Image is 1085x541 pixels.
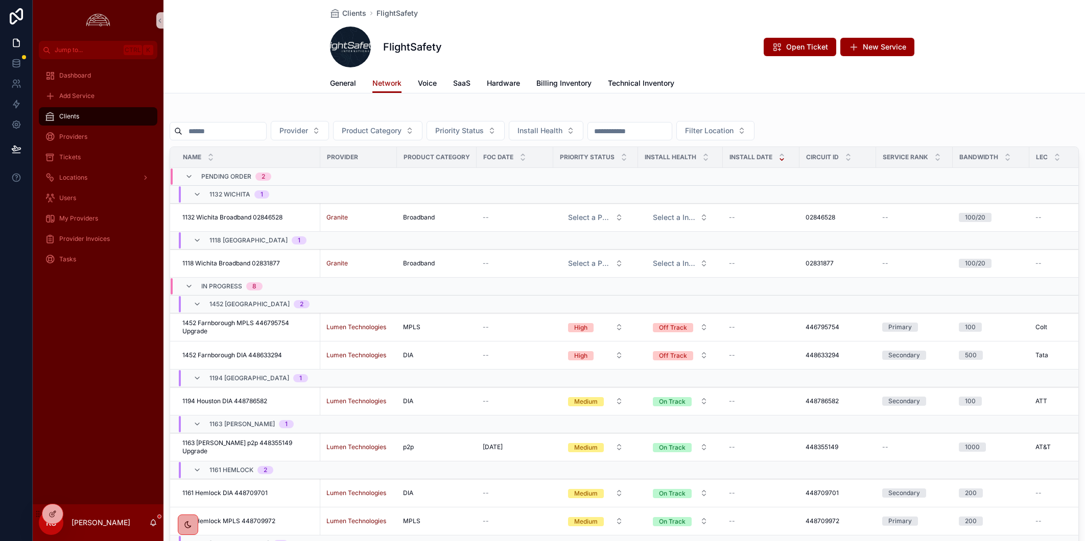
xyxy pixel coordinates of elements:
[330,74,356,94] a: General
[55,46,120,54] span: Jump to...
[644,317,717,337] a: Select Button
[487,78,520,88] span: Hardware
[182,397,314,405] a: 1194 Houston DIA 448786582
[271,121,329,140] button: Select Button
[427,121,505,140] button: Select Button
[403,443,414,451] span: p2p
[435,126,484,136] span: Priority Status
[342,8,366,18] span: Clients
[261,190,263,199] div: 1
[59,174,87,182] span: Locations
[1035,323,1047,331] span: Colt
[659,397,686,406] div: On Track
[574,489,598,498] div: Medium
[806,517,870,525] a: 448709972
[483,489,489,497] span: --
[574,397,598,406] div: Medium
[182,259,314,267] a: 1118 Wichita Broadband 02831877
[786,42,828,52] span: Open Ticket
[806,153,839,161] span: Circuit ID
[279,126,308,136] span: Provider
[326,443,391,451] a: Lumen Technologies
[653,258,696,268] span: Select a Install Health
[509,121,583,140] button: Select Button
[959,442,1023,452] a: 1000
[483,443,503,451] span: [DATE]
[326,397,391,405] a: Lumen Technologies
[806,397,870,405] a: 448786582
[252,282,256,290] div: 8
[418,78,437,88] span: Voice
[418,74,437,94] a: Voice
[729,397,735,405] span: --
[729,153,772,161] span: Install Date
[882,213,888,222] span: --
[285,420,288,428] div: 1
[888,323,912,332] div: Primary
[39,41,157,59] button: Jump to...CtrlK
[300,300,303,308] div: 2
[39,87,157,105] a: Add Service
[201,282,242,290] span: In Progress
[729,489,735,497] span: --
[209,190,250,199] span: 1132 Wichita
[1035,259,1042,267] span: --
[403,213,470,222] a: Broadband
[806,213,870,222] a: 02846528
[574,517,598,526] div: Medium
[83,12,113,29] img: App logo
[326,213,348,222] a: Granite
[959,517,1023,526] a: 200
[326,397,386,405] span: Lumen Technologies
[806,489,870,497] a: 448709701
[299,374,302,382] div: 1
[264,466,267,474] div: 2
[959,488,1023,498] a: 200
[574,323,587,332] div: High
[559,346,632,365] a: Select Button
[806,259,870,267] a: 02831877
[888,351,920,360] div: Secondary
[39,209,157,228] a: My Providers
[182,213,314,222] a: 1132 Wichita Broadband 02846528
[729,443,735,451] span: --
[729,323,735,331] span: --
[644,483,717,503] a: Select Button
[560,512,631,530] button: Select Button
[201,173,251,181] span: Pending Order
[59,92,95,100] span: Add Service
[209,236,288,244] span: 1118 [GEOGRAPHIC_DATA]
[298,236,300,244] div: 1
[39,168,157,187] a: Locations
[965,259,985,268] div: 100/20
[965,397,976,406] div: 100
[209,300,290,308] span: 1452 [GEOGRAPHIC_DATA]
[959,397,1023,406] a: 100
[653,212,696,223] span: Select a Install Health
[403,351,413,359] span: DIA
[403,351,470,359] a: DIA
[806,489,839,497] span: 448709701
[483,323,547,331] a: --
[59,133,87,141] span: Providers
[182,351,314,359] a: 1452 Farnborough DIA 448633294
[483,213,547,222] a: --
[39,66,157,85] a: Dashboard
[645,438,716,456] button: Select Button
[182,351,282,359] span: 1452 Farnborough DIA 448633294
[806,323,870,331] a: 446795754
[483,351,547,359] a: --
[403,397,470,405] a: DIA
[59,214,98,223] span: My Providers
[559,437,632,457] a: Select Button
[403,259,435,267] span: Broadband
[1035,397,1047,405] span: ATT
[59,255,76,263] span: Tasks
[883,153,928,161] span: Service Rank
[645,254,716,273] button: Select Button
[644,208,717,227] a: Select Button
[144,46,152,54] span: K
[560,153,615,161] span: Priority Status
[403,259,470,267] a: Broadband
